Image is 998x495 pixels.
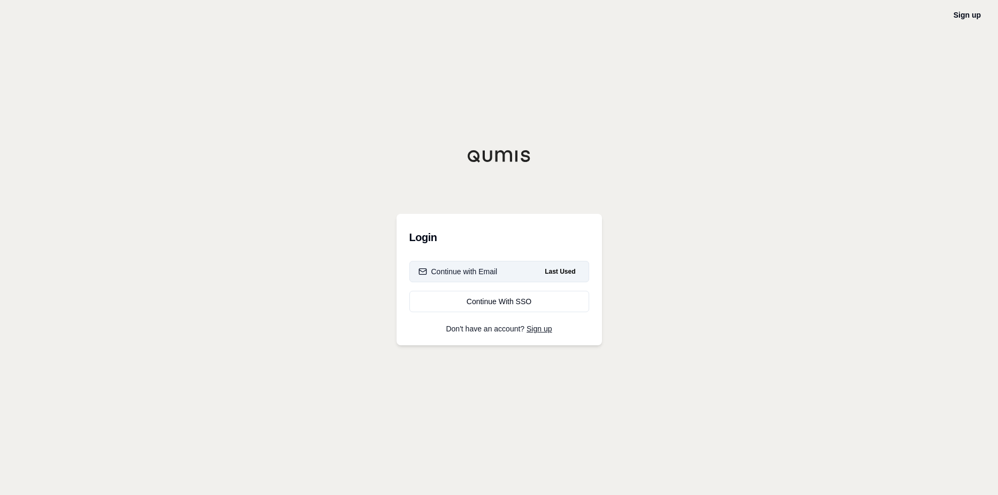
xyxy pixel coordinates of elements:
[527,324,552,333] a: Sign up
[409,325,589,332] p: Don't have an account?
[418,296,580,307] div: Continue With SSO
[954,11,981,19] a: Sign up
[467,150,531,163] img: Qumis
[409,291,589,312] a: Continue With SSO
[409,227,589,248] h3: Login
[540,265,580,278] span: Last Used
[418,266,498,277] div: Continue with Email
[409,261,589,282] button: Continue with EmailLast Used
